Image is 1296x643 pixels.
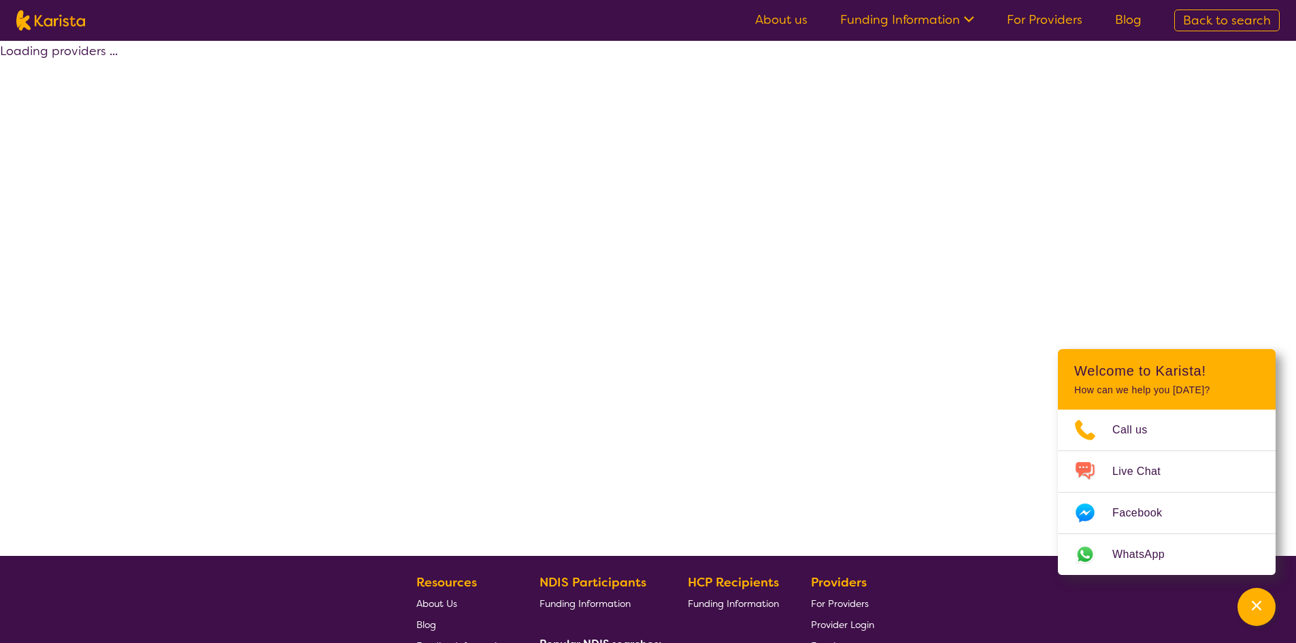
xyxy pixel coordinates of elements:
span: Blog [416,619,436,631]
a: Back to search [1174,10,1280,31]
a: Funding Information [539,593,657,614]
b: Providers [811,574,867,591]
p: How can we help you [DATE]? [1074,384,1259,396]
span: About Us [416,597,457,610]
span: Back to search [1183,12,1271,29]
div: Channel Menu [1058,349,1276,575]
b: NDIS Participants [539,574,646,591]
ul: Choose channel [1058,410,1276,575]
b: Resources [416,574,477,591]
img: Karista logo [16,10,85,31]
a: Funding Information [840,12,974,28]
a: About us [755,12,808,28]
span: Live Chat [1112,461,1177,482]
h2: Welcome to Karista! [1074,363,1259,379]
a: For Providers [1007,12,1082,28]
a: Blog [416,614,508,635]
a: For Providers [811,593,874,614]
span: Provider Login [811,619,874,631]
span: Funding Information [539,597,631,610]
span: Call us [1112,420,1164,440]
a: Funding Information [688,593,779,614]
span: WhatsApp [1112,544,1181,565]
a: About Us [416,593,508,614]
a: Blog [1115,12,1142,28]
span: Facebook [1112,503,1178,523]
button: Channel Menu [1237,588,1276,626]
span: Funding Information [688,597,779,610]
b: HCP Recipients [688,574,779,591]
a: Web link opens in a new tab. [1058,534,1276,575]
span: For Providers [811,597,869,610]
a: Provider Login [811,614,874,635]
